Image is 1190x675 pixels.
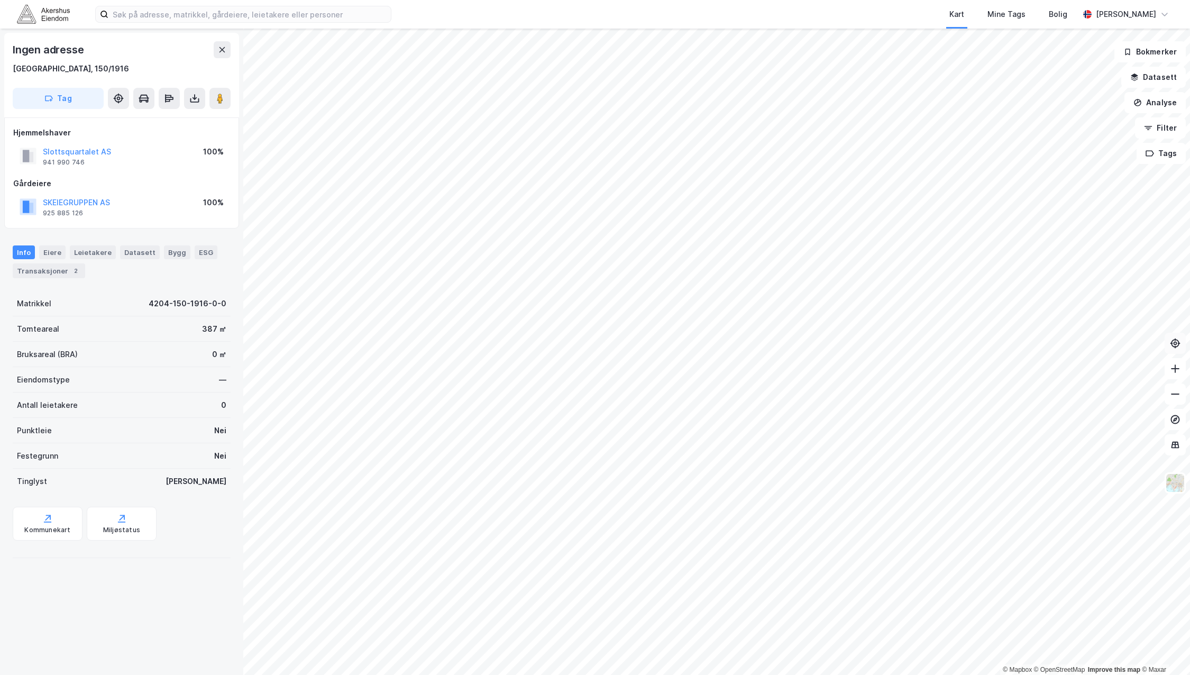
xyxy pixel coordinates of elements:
div: 100% [203,196,224,209]
div: Bolig [1049,8,1067,21]
div: ESG [195,245,217,259]
div: Festegrunn [17,450,58,462]
div: 925 885 126 [43,209,83,217]
div: 4204-150-1916-0-0 [149,297,226,310]
div: Gårdeiere [13,177,230,190]
button: Analyse [1124,92,1186,113]
div: Info [13,245,35,259]
div: Miljøstatus [103,526,140,534]
div: Nei [214,424,226,437]
button: Datasett [1121,67,1186,88]
div: [PERSON_NAME] [166,475,226,488]
div: [GEOGRAPHIC_DATA], 150/1916 [13,62,129,75]
div: Matrikkel [17,297,51,310]
button: Filter [1135,117,1186,139]
div: 941 990 746 [43,158,85,167]
div: Datasett [120,245,160,259]
div: 2 [70,266,81,276]
div: [PERSON_NAME] [1096,8,1156,21]
div: Tinglyst [17,475,47,488]
div: Eiendomstype [17,373,70,386]
div: Leietakere [70,245,116,259]
div: 0 ㎡ [212,348,226,361]
button: Tags [1137,143,1186,164]
div: Hjemmelshaver [13,126,230,139]
div: Ingen adresse [13,41,86,58]
iframe: Chat Widget [1137,624,1190,675]
div: 0 [221,399,226,412]
div: Kommunekart [24,526,70,534]
div: 387 ㎡ [202,323,226,335]
button: Tag [13,88,104,109]
div: Kontrollprogram for chat [1137,624,1190,675]
div: Antall leietakere [17,399,78,412]
div: Tomteareal [17,323,59,335]
div: Eiere [39,245,66,259]
div: Bygg [164,245,190,259]
div: Punktleie [17,424,52,437]
img: Z [1165,473,1185,493]
button: Bokmerker [1114,41,1186,62]
div: Bruksareal (BRA) [17,348,78,361]
img: akershus-eiendom-logo.9091f326c980b4bce74ccdd9f866810c.svg [17,5,70,23]
div: — [219,373,226,386]
div: Mine Tags [987,8,1026,21]
input: Søk på adresse, matrikkel, gårdeiere, leietakere eller personer [108,6,391,22]
div: 100% [203,145,224,158]
div: Nei [214,450,226,462]
a: Mapbox [1003,666,1032,673]
a: OpenStreetMap [1034,666,1085,673]
div: Kart [949,8,964,21]
div: Transaksjoner [13,263,85,278]
a: Improve this map [1088,666,1140,673]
